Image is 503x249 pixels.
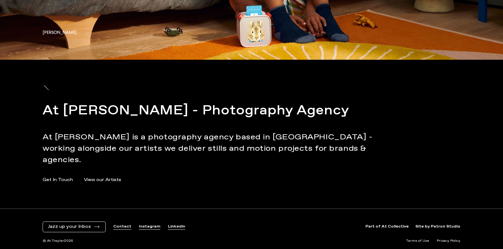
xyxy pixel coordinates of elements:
a: Part of At Collective [365,224,409,229]
h2: At [PERSON_NAME] - Photography Agency [43,101,378,120]
p: At [PERSON_NAME] is a photography agency based in [GEOGRAPHIC_DATA] - working alongside our artis... [43,131,378,166]
a: Privacy Policy [437,239,460,243]
a: Site by Patron Studio [415,224,460,229]
button: Jazz up your Inbox [48,224,100,229]
a: Instagram [139,224,160,229]
a: Linkedin [168,224,185,229]
span: © At Trayler 2025 [43,239,73,243]
a: Terms of Use [406,239,429,243]
a: Contact [113,224,131,229]
a: View our Artists [84,177,121,183]
span: Jazz up your Inbox [48,224,91,229]
a: Get In Touch [43,177,73,183]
